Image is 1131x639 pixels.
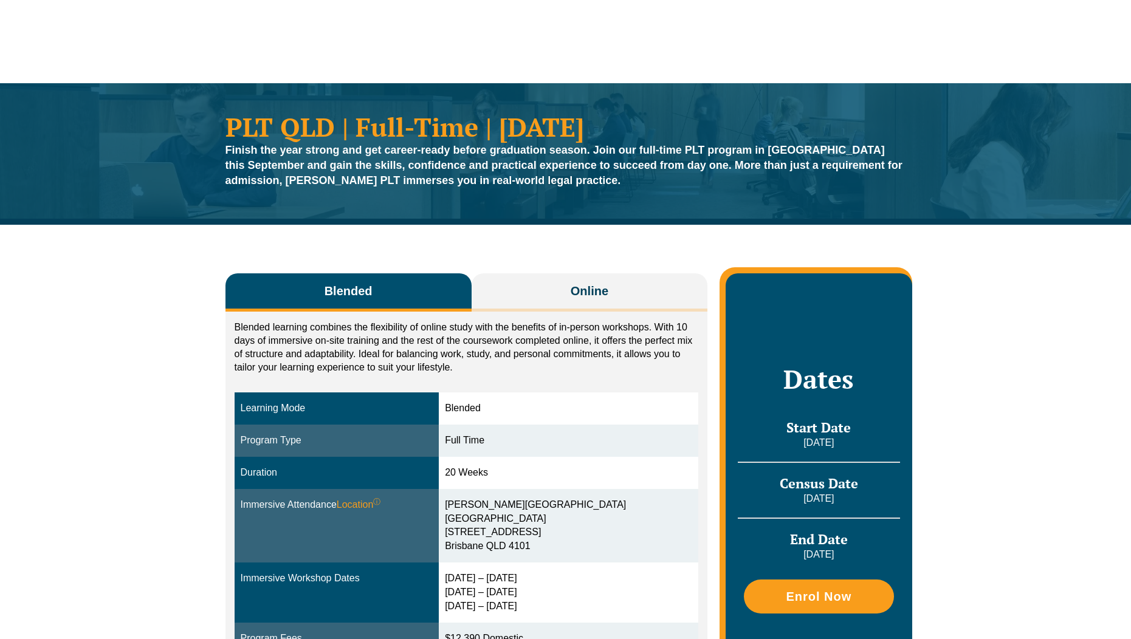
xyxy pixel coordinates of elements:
[445,466,692,480] div: 20 Weeks
[738,492,899,505] p: [DATE]
[744,579,893,613] a: Enrol Now
[325,282,373,299] span: Blended
[445,572,692,613] div: [DATE] – [DATE] [DATE] – [DATE] [DATE] – [DATE]
[786,590,851,603] span: Enrol Now
[337,498,381,512] span: Location
[790,530,848,548] span: End Date
[738,548,899,561] p: [DATE]
[225,114,906,140] h1: PLT QLD | Full-Time | [DATE]
[241,498,433,512] div: Immersive Attendance
[373,497,380,506] sup: ⓘ
[786,419,851,436] span: Start Date
[225,144,902,186] strong: Finish the year strong and get career-ready before graduation season. Join our full-time PLT prog...
[241,434,433,448] div: Program Type
[445,402,692,415] div: Blended
[571,282,608,299] span: Online
[738,364,899,394] h2: Dates
[235,321,699,374] p: Blended learning combines the flexibility of online study with the benefits of in-person workshop...
[241,572,433,586] div: Immersive Workshop Dates
[738,436,899,449] p: [DATE]
[241,466,433,480] div: Duration
[780,474,858,492] span: Census Date
[445,498,692,553] div: [PERSON_NAME][GEOGRAPHIC_DATA] [GEOGRAPHIC_DATA] [STREET_ADDRESS] Brisbane QLD 4101
[241,402,433,415] div: Learning Mode
[445,434,692,448] div: Full Time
